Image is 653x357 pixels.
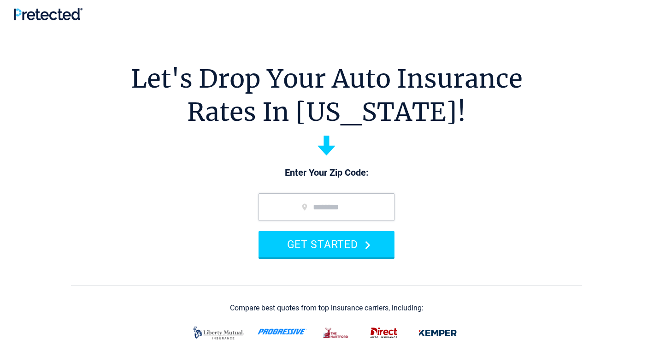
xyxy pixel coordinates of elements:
[318,323,354,343] img: thehartford
[259,231,394,257] button: GET STARTED
[249,167,404,179] p: Enter Your Zip Code:
[14,8,82,20] img: Pretected Logo
[258,328,307,335] img: progressive
[191,322,247,344] img: liberty
[131,62,523,129] h1: Let's Drop Your Auto Insurance Rates In [US_STATE]!
[230,304,424,312] div: Compare best quotes from top insurance carriers, including:
[413,323,462,343] img: kemper
[259,193,394,221] input: zip code
[365,323,402,343] img: direct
